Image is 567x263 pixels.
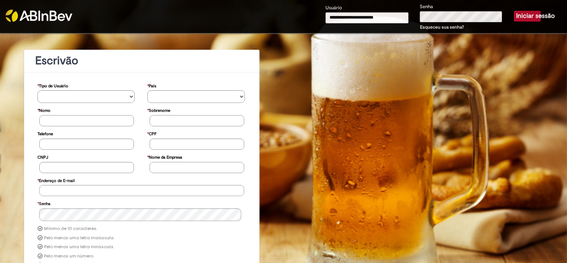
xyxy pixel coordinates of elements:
label: Mínimo de 10 caracteres. [44,226,97,232]
font: CPF [149,131,157,137]
font: Senha [39,201,50,207]
font: Nomo [39,108,50,113]
font: Sobrenome [149,108,170,113]
label: Pelo menos uma letra minúscula. [44,244,114,250]
font: Endereço de E-mail [39,178,75,184]
label: Senha [420,3,433,10]
label: Telefone [37,128,53,139]
font: Tipo de Usuário [39,83,68,89]
h1: Escrivão [35,55,248,67]
label: Pelo menos uma letra maiúscula. [44,235,114,241]
label: Usuário [325,4,342,12]
a: Esqueceu sua senha? [420,24,464,30]
img: ABInbev-white.png [6,10,72,22]
font: Nome da Empresa [149,155,182,160]
font: País [149,83,156,89]
label: CNPJ [37,151,48,162]
label: Pelo menos um número. [44,253,94,259]
button: Iniciar sessão [514,11,541,21]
